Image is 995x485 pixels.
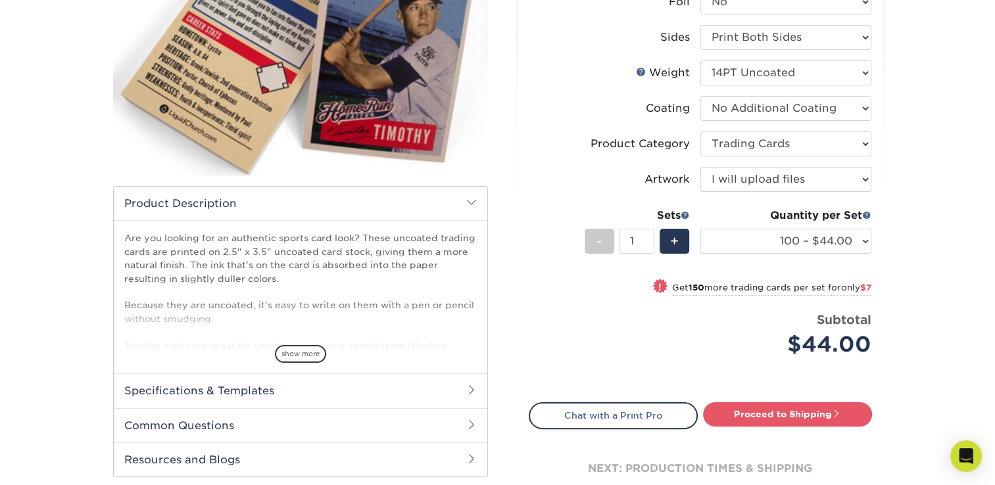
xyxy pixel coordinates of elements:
strong: Subtotal [817,312,871,327]
div: $44.00 [710,329,871,360]
a: Proceed to Shipping [703,402,872,426]
h2: Common Questions [114,408,487,442]
span: only [841,283,871,292]
div: Artwork [644,172,690,187]
span: $7 [860,283,871,292]
div: Weight [636,65,690,81]
span: - [596,231,602,251]
div: Coating [646,101,690,116]
small: Get more trading cards per set for [672,283,871,296]
span: ! [658,280,662,294]
span: + [670,231,679,251]
a: Chat with a Print Pro [529,402,698,428]
div: Quantity per Set [700,208,871,223]
h2: Specifications & Templates [114,373,487,407]
div: Open Intercom Messenger [950,440,982,472]
h2: Resources and Blogs [114,442,487,476]
p: Are you looking for an authentic sports card look? These uncoated trading cards are printed on 2.... [124,231,477,379]
div: Sets [585,208,690,223]
strong: 150 [689,283,704,292]
div: Product Category [591,136,690,152]
h2: Product Description [114,187,487,220]
span: show more [275,345,326,363]
div: Sides [660,30,690,45]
